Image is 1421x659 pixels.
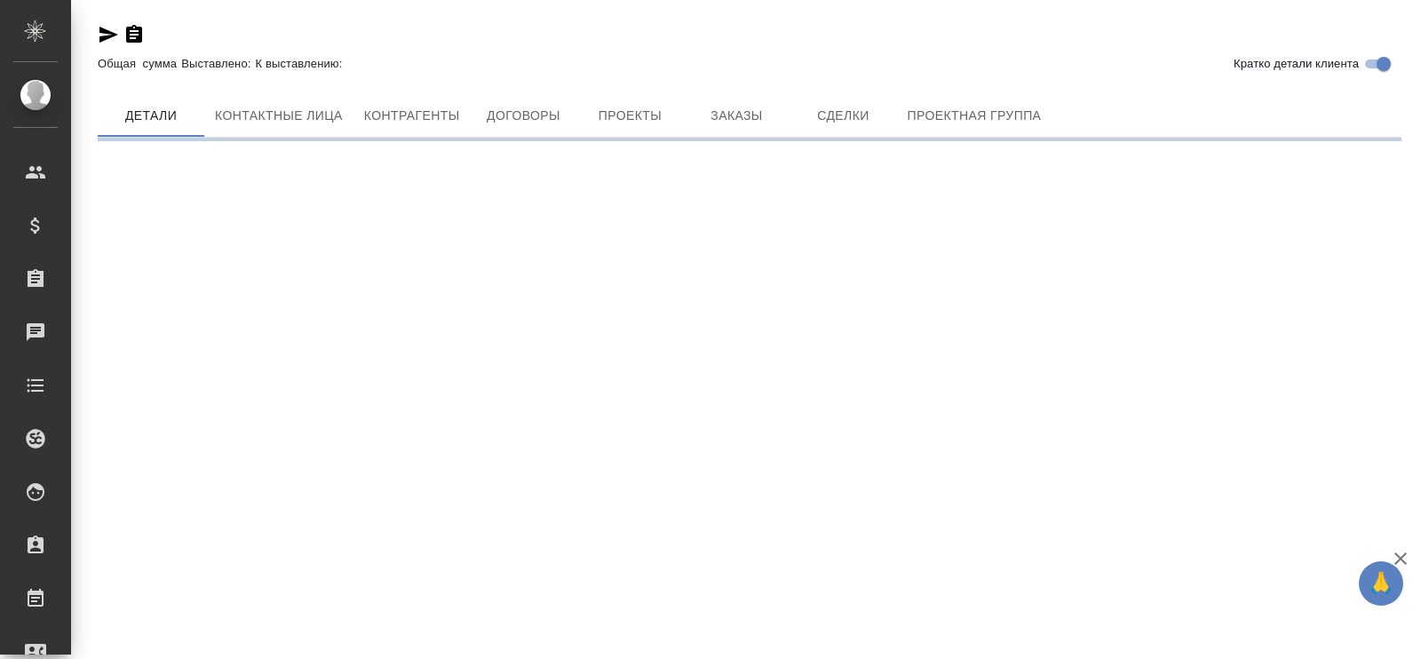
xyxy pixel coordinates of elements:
[1234,55,1359,73] span: Кратко детали клиента
[98,57,181,70] p: Общая сумма
[1366,565,1396,602] span: 🙏
[907,105,1041,127] span: Проектная группа
[256,57,347,70] p: К выставлению:
[364,105,460,127] span: Контрагенты
[1359,561,1403,606] button: 🙏
[108,105,194,127] span: Детали
[215,105,343,127] span: Контактные лица
[181,57,255,70] p: Выставлено:
[587,105,672,127] span: Проекты
[98,24,119,45] button: Скопировать ссылку для ЯМессенджера
[800,105,885,127] span: Сделки
[123,24,145,45] button: Скопировать ссылку
[480,105,566,127] span: Договоры
[694,105,779,127] span: Заказы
